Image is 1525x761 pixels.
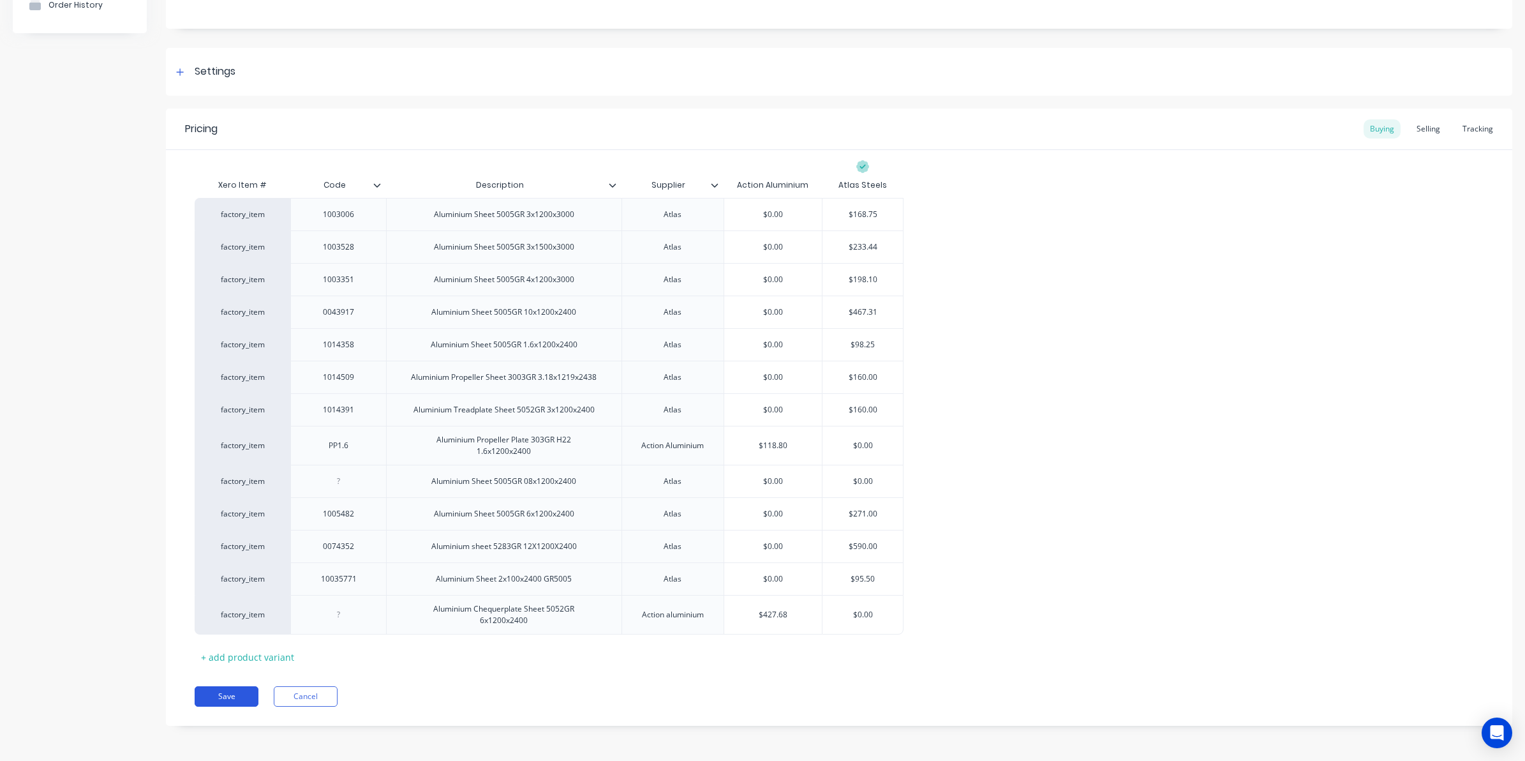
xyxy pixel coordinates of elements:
div: factory_item0074352Aluminium sheet 5283GR 12X1200X2400Atlas$0.00$590.00 [195,530,904,562]
div: factory_item1003006Aluminium Sheet 5005GR 3x1200x3000Atlas$0.00$168.75 [195,198,904,230]
div: Description [386,169,614,201]
div: $98.25 [822,329,903,361]
div: factory_item [207,609,278,621]
div: Aluminium Sheet 5005GR 1.6x1200x2400 [420,336,588,353]
div: 1014391 [307,402,371,418]
div: $0.00 [822,430,903,462]
div: factory_item [207,274,278,285]
div: $160.00 [822,361,903,393]
div: Aluminium Chequerplate Sheet 5052GR 6x1200x2400 [399,601,609,629]
div: $0.00 [724,531,822,562]
div: factory_item1014391Aluminium Treadplate Sheet 5052GR 3x1200x2400Atlas$0.00$160.00 [195,393,904,426]
div: $95.50 [822,563,903,595]
div: Atlas [641,538,704,555]
div: Selling [1410,119,1447,139]
div: + add product variant [195,647,301,667]
div: Aluminium Sheet 2x100x2400 GR5005 [426,571,582,587]
div: factory_item [207,404,278,416]
div: Atlas [641,571,704,587]
div: factory_itemAluminium Sheet 5005GR 08x1200x2400Atlas$0.00$0.00 [195,465,904,497]
div: $233.44 [822,231,903,263]
div: $0.00 [724,296,822,328]
div: Atlas [641,239,704,255]
div: Code [290,169,378,201]
div: 1003528 [307,239,371,255]
div: factory_item [207,573,278,585]
div: Pricing [185,121,218,137]
div: factory_item [207,476,278,487]
div: Action aluminium [632,607,714,623]
div: Description [386,172,621,198]
div: $467.31 [822,296,903,328]
div: factory_itemPP1.6Aluminium Propeller Plate 303GR H22 1.6x1200x2400Action Aluminium$118.80$0.00 [195,426,904,465]
div: Aluminium Treadplate Sheet 5052GR 3x1200x2400 [403,402,605,418]
div: PP1.6 [307,437,371,454]
div: Aluminium Sheet 5005GR 4x1200x3000 [424,271,584,288]
div: Aluminium Propeller Plate 303GR H22 1.6x1200x2400 [399,432,609,460]
div: factory_item [207,241,278,253]
div: factory_item1014358Aluminium Sheet 5005GR 1.6x1200x2400Atlas$0.00$98.25 [195,328,904,361]
div: Aluminium Sheet 5005GR 08x1200x2400 [421,473,586,490]
div: factory_itemAluminium Chequerplate Sheet 5052GR 6x1200x2400Action aluminium$427.68$0.00 [195,595,904,635]
div: 1005482 [307,506,371,522]
div: factory_item [207,209,278,220]
button: Save [195,686,258,707]
div: factory_item1003528Aluminium Sheet 5005GR 3x1500x3000Atlas$0.00$233.44 [195,230,904,263]
div: $118.80 [724,430,822,462]
div: Aluminium Sheet 5005GR 3x1500x3000 [424,239,584,255]
div: factory_item [207,339,278,350]
div: $0.00 [724,465,822,497]
div: factory_item [207,541,278,552]
div: Atlas [641,206,704,223]
div: Action Aluminium [631,437,714,454]
div: Buying [1364,119,1401,139]
div: $590.00 [822,531,903,562]
div: $0.00 [724,329,822,361]
div: Aluminium Propeller Sheet 3003GR 3.18x1219x2438 [401,369,607,386]
div: Xero Item # [195,172,290,198]
div: Atlas [641,271,704,288]
div: $0.00 [724,361,822,393]
div: factory_item [207,440,278,451]
div: 10035771 [307,571,371,587]
div: $0.00 [724,231,822,263]
div: factory_item1014509Aluminium Propeller Sheet 3003GR 3.18x1219x2438Atlas$0.00$160.00 [195,361,904,393]
div: Aluminium Sheet 5005GR 10x1200x2400 [421,304,586,320]
div: Aluminium sheet 5283GR 12X1200X2400 [421,538,587,555]
div: $160.00 [822,394,903,426]
div: factory_item1005482Aluminium Sheet 5005GR 6x1200x2400Atlas$0.00$271.00 [195,497,904,530]
div: $427.68 [724,599,822,631]
div: factory_item1003351Aluminium Sheet 5005GR 4x1200x3000Atlas$0.00$198.10 [195,263,904,296]
div: 1003351 [307,271,371,288]
div: $0.00 [724,264,822,296]
div: Supplier [621,172,724,198]
div: Code [290,172,386,198]
div: factory_item [207,508,278,520]
div: $0.00 [724,563,822,595]
div: 1014509 [307,369,371,386]
div: 1003006 [307,206,371,223]
div: $271.00 [822,498,903,530]
div: $0.00 [822,465,903,497]
div: Atlas Steels [838,179,887,191]
button: Cancel [274,686,338,707]
div: $198.10 [822,264,903,296]
div: Tracking [1456,119,1499,139]
div: Atlas [641,402,704,418]
div: 1014358 [307,336,371,353]
div: factory_item10035771Aluminium Sheet 2x100x2400 GR5005Atlas$0.00$95.50 [195,562,904,595]
div: factory_item [207,306,278,318]
div: 0074352 [307,538,371,555]
div: Aluminium Sheet 5005GR 3x1200x3000 [424,206,584,223]
div: Supplier [621,169,717,201]
div: Aluminium Sheet 5005GR 6x1200x2400 [424,506,584,522]
div: Atlas [641,473,704,490]
div: Atlas [641,369,704,386]
div: factory_item0043917Aluminium Sheet 5005GR 10x1200x2400Atlas$0.00$467.31 [195,296,904,328]
div: $0.00 [724,394,822,426]
div: $168.75 [822,199,903,230]
div: Atlas [641,506,704,522]
div: $0.00 [724,498,822,530]
div: factory_item [207,372,278,383]
div: Atlas [641,304,704,320]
